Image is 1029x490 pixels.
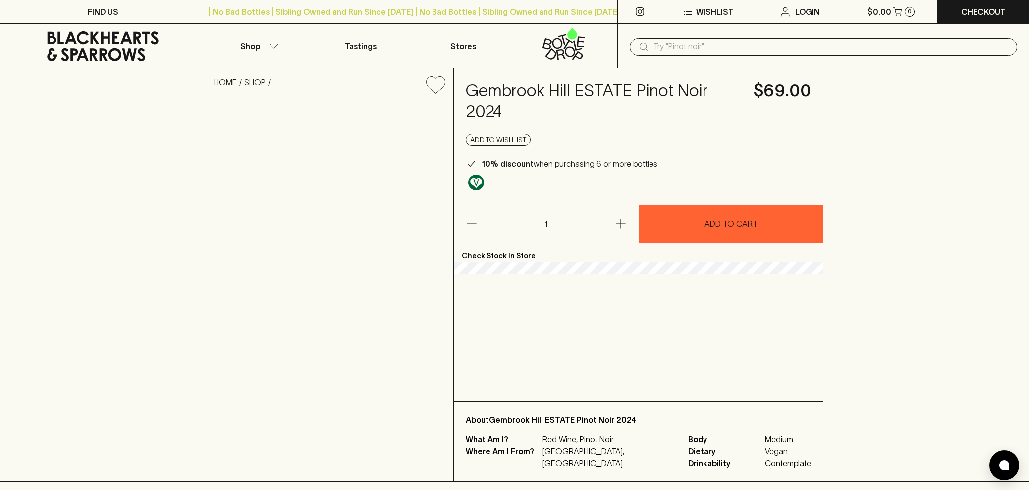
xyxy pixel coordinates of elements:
span: Body [688,433,762,445]
span: Dietary [688,445,762,457]
a: Tastings [309,24,412,68]
img: bubble-icon [999,460,1009,470]
p: Tastings [345,40,377,52]
img: Vegan [468,175,484,190]
p: Login [795,6,820,18]
p: Checkout [961,6,1006,18]
span: Medium [765,433,811,445]
p: Check Stock In Store [454,243,822,262]
a: HOME [214,78,237,87]
p: Wishlist [696,6,734,18]
a: SHOP [244,78,266,87]
button: Shop [206,24,309,68]
p: when purchasing 6 or more bottles [482,158,657,170]
p: About Gembrook Hill ESTATE Pinot Noir 2024 [466,414,811,426]
p: Where Am I From? [466,445,540,469]
button: Add to wishlist [422,72,449,98]
span: Drinkability [688,457,762,469]
p: Shop [240,40,260,52]
span: Contemplate [765,457,811,469]
a: Made without the use of any animal products. [466,172,487,193]
button: Add to wishlist [466,134,531,146]
p: ADD TO CART [704,218,758,230]
p: [GEOGRAPHIC_DATA], [GEOGRAPHIC_DATA] [542,445,676,469]
input: Try "Pinot noir" [653,39,1009,55]
b: 10% discount [482,159,534,168]
p: FIND US [88,6,118,18]
a: Stores [412,24,514,68]
p: Stores [450,40,476,52]
h4: Gembrook Hill ESTATE Pinot Noir 2024 [466,80,741,122]
p: $0.00 [867,6,891,18]
span: Vegan [765,445,811,457]
h4: $69.00 [754,80,811,101]
p: Red Wine, Pinot Noir [542,433,676,445]
img: 41390.png [206,102,453,481]
p: 0 [908,9,912,14]
p: 1 [534,205,558,243]
button: ADD TO CART [639,205,823,243]
p: What Am I? [466,433,540,445]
